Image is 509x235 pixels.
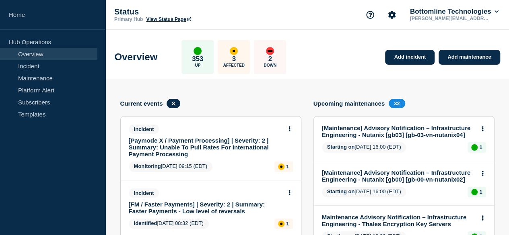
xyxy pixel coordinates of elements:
[408,16,492,21] p: [PERSON_NAME][EMAIL_ADDRESS][DOMAIN_NAME]
[327,144,355,150] span: Starting on
[146,16,191,22] a: View Status Page
[286,163,289,170] p: 1
[322,169,475,183] a: [Maintenance] Advisory Notification – Infrastructure Engineering - Nutanix [gb00] [gb-00-vn-nutan...
[439,50,500,65] a: Add maintenance
[195,63,200,67] p: Up
[471,189,478,195] div: up
[129,161,213,172] span: [DATE] 09:15 (EDT)
[471,144,478,151] div: up
[268,55,272,63] p: 2
[362,6,379,23] button: Support
[322,187,406,197] span: [DATE] 16:00 (EDT)
[322,142,406,153] span: [DATE] 16:00 (EDT)
[167,99,180,108] span: 8
[266,47,274,55] div: down
[385,50,435,65] a: Add incident
[114,16,143,22] p: Primary Hub
[479,144,482,150] p: 1
[322,214,475,227] a: Maintenance Advisory Notification – Infrastructure Engineering - Thales Encryption Key Servers
[264,63,276,67] p: Down
[129,137,282,157] a: [Paymode X / Payment Processing] | Severity: 2 | Summary: Unable To Pull Rates For International ...
[313,100,385,107] h4: Upcoming maintenances
[286,221,289,227] p: 1
[129,125,159,134] span: Incident
[115,51,158,63] h1: Overview
[408,8,500,16] button: Bottomline Technologies
[230,47,238,55] div: affected
[120,100,163,107] h4: Current events
[383,6,400,23] button: Account settings
[389,99,405,108] span: 32
[134,220,157,226] span: Identified
[192,55,203,63] p: 353
[278,163,284,170] div: affected
[223,63,245,67] p: Affected
[129,201,282,215] a: [FM / Faster Payments] | Severity: 2 | Summary: Faster Payments - Low level of reversals
[129,188,159,198] span: Incident
[479,189,482,195] p: 1
[322,125,475,138] a: [Maintenance] Advisory Notification – Infrastructure Engineering - Nutanix [gb03] [gb-03-vn-nutan...
[134,163,161,169] span: Monitoring
[278,221,284,227] div: affected
[327,188,355,194] span: Starting on
[194,47,202,55] div: up
[232,55,236,63] p: 3
[129,219,209,229] span: [DATE] 08:32 (EDT)
[114,7,275,16] p: Status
